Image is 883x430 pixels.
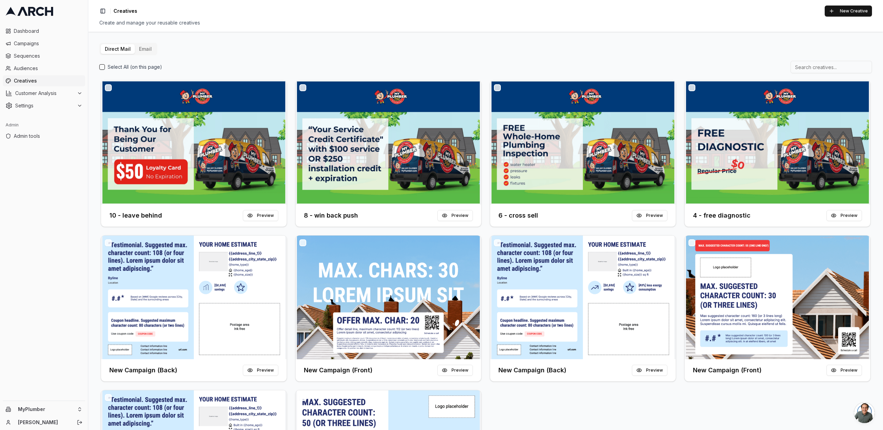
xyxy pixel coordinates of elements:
img: Front creative for 6 - cross sell [490,80,676,204]
span: Settings [15,102,74,109]
img: Front creative for 10 - leave behind [101,80,287,204]
a: Campaigns [3,38,85,49]
button: Settings [3,100,85,111]
h3: 4 - free diagnostic [693,211,751,220]
a: Sequences [3,50,85,61]
h3: New Campaign (Front) [693,365,762,375]
h3: New Campaign (Back) [109,365,177,375]
button: Preview [437,365,473,376]
a: Admin tools [3,131,85,142]
a: Creatives [3,75,85,86]
label: Select All (on this page) [108,64,162,70]
button: Preview [437,210,473,221]
img: Front creative for New Campaign (Back) [101,236,287,360]
button: Direct Mail [101,44,135,54]
button: Preview [243,210,278,221]
span: Audiences [14,65,82,72]
h3: New Campaign (Back) [498,365,566,375]
button: Customer Analysis [3,88,85,99]
span: Dashboard [14,28,82,35]
button: Preview [632,365,667,376]
span: MyPlumber [18,406,74,412]
span: Creatives [14,77,82,84]
button: Preview [826,210,862,221]
button: Preview [826,365,862,376]
nav: breadcrumb [113,8,137,15]
span: Sequences [14,52,82,59]
a: Dashboard [3,26,85,37]
button: Log out [75,418,85,427]
h3: 10 - leave behind [109,211,162,220]
span: Campaigns [14,40,82,47]
img: Front creative for New Campaign (Front) [685,236,870,360]
h3: New Campaign (Front) [304,365,373,375]
div: Open chat [854,402,875,423]
button: Preview [243,365,278,376]
input: Search creatives... [791,61,872,73]
div: Admin [3,120,85,131]
div: Create and manage your reusable creatives [99,19,872,26]
a: [PERSON_NAME] [18,419,69,426]
h3: 6 - cross sell [498,211,538,220]
button: MyPlumber [3,404,85,415]
h3: 8 - win back push [304,211,358,220]
button: New Creative [825,6,872,17]
button: Preview [632,210,667,221]
span: Admin tools [14,133,82,140]
img: Front creative for New Campaign (Front) [296,236,481,360]
img: Front creative for 8 - win back push [296,80,481,204]
span: Customer Analysis [15,90,74,97]
button: Email [135,44,156,54]
img: Front creative for 4 - free diagnostic [685,80,870,204]
a: Audiences [3,63,85,74]
span: Creatives [113,8,137,15]
img: Front creative for New Campaign (Back) [490,236,676,360]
